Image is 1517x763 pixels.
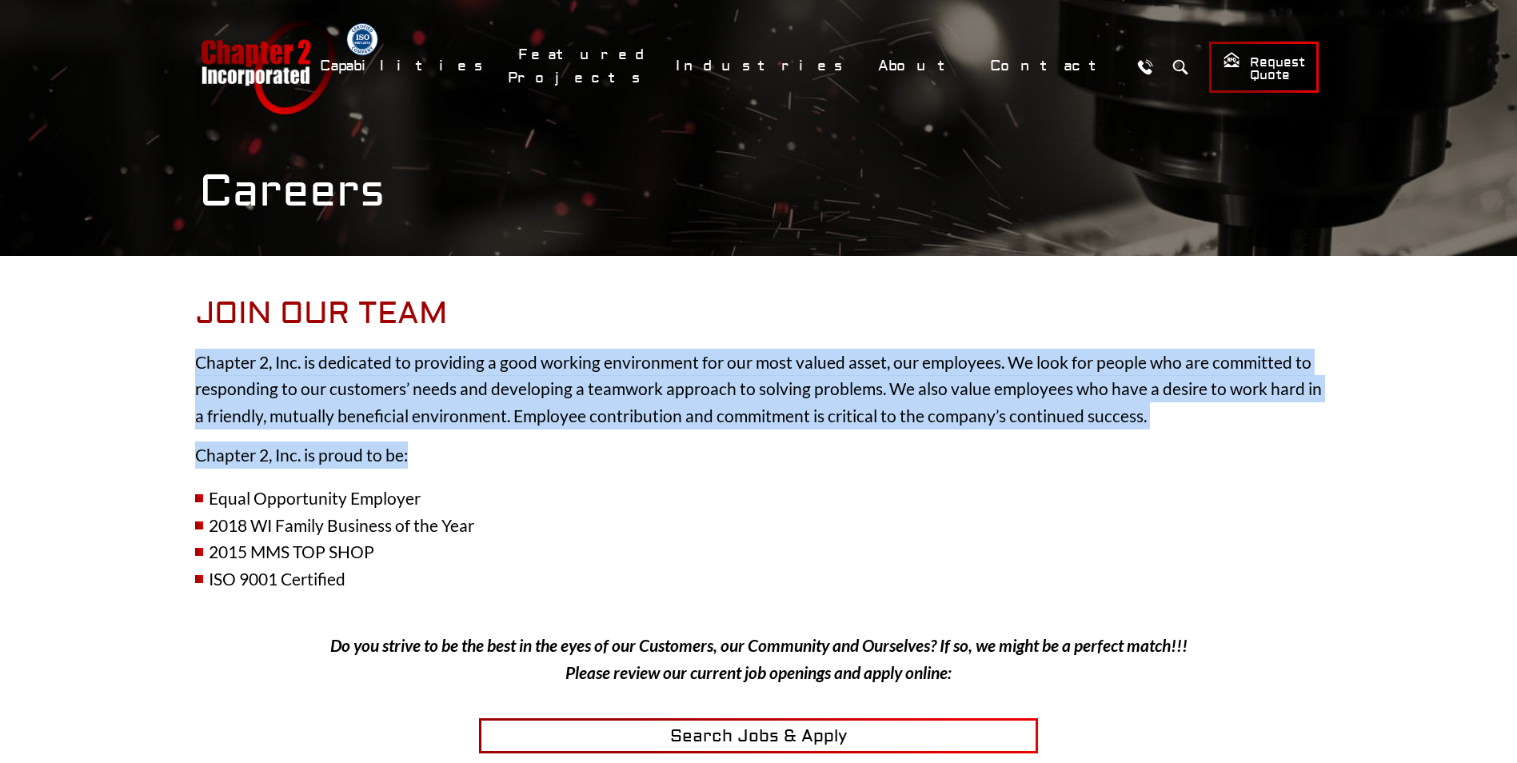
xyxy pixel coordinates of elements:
span: Search Jobs & Apply [670,725,847,747]
li: ISO 9001 Certified [195,565,1323,593]
a: Chapter 2 Incorporated [199,19,335,114]
li: Equal Opportunity Employer [195,485,1323,512]
li: 2015 MMS TOP SHOP [195,538,1323,565]
a: Request Quote [1209,42,1319,93]
a: Call Us [1131,52,1160,82]
em: Do you strive to be the best in the eyes of our Customers, our Community and Ourselves? If so, we... [330,635,1188,682]
button: Search [1166,52,1196,82]
a: Capabilities [309,49,500,83]
a: Search Jobs & Apply [479,718,1039,753]
p: Chapter 2, Inc. is dedicated to providing a good working environment for our most valued asset, o... [195,349,1323,429]
a: Contact [980,49,1123,83]
p: Chapter 2, Inc. is proud to be: [195,441,1323,469]
a: About [868,49,972,83]
li: 2018 WI Family Business of the Year [195,512,1323,539]
h1: Careers [199,165,1319,218]
span: Request Quote [1223,51,1305,84]
h2: Join our Team [195,296,1323,333]
a: Featured Projects [508,38,657,95]
a: Industries [665,49,860,83]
